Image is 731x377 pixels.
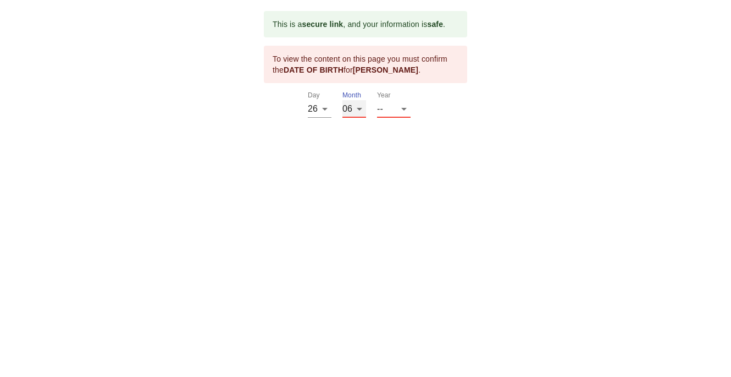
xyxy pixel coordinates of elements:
[353,65,418,74] b: [PERSON_NAME]
[427,20,443,29] b: safe
[273,14,445,34] div: This is a , and your information is .
[308,92,320,99] label: Day
[342,92,361,99] label: Month
[284,65,344,74] b: DATE OF BIRTH
[302,20,343,29] b: secure link
[273,49,458,80] div: To view the content on this page you must confirm the for .
[377,92,391,99] label: Year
